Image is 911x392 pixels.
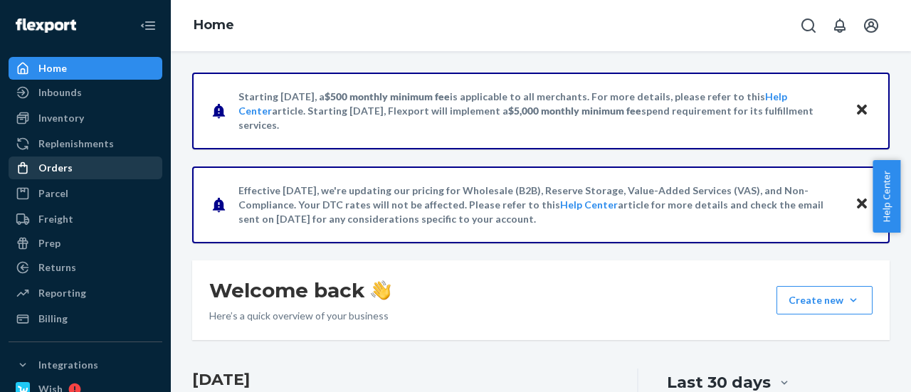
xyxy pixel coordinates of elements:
[38,61,67,75] div: Home
[9,182,162,205] a: Parcel
[9,157,162,179] a: Orders
[9,354,162,376] button: Integrations
[192,369,609,391] h3: [DATE]
[38,212,73,226] div: Freight
[857,11,885,40] button: Open account menu
[38,186,68,201] div: Parcel
[16,18,76,33] img: Flexport logo
[826,11,854,40] button: Open notifications
[38,137,114,151] div: Replenishments
[194,17,234,33] a: Home
[9,256,162,279] a: Returns
[371,280,391,300] img: hand-wave emoji
[853,100,871,121] button: Close
[325,90,450,102] span: $500 monthly minimum fee
[9,132,162,155] a: Replenishments
[38,85,82,100] div: Inbounds
[794,11,823,40] button: Open Search Box
[38,312,68,326] div: Billing
[9,232,162,255] a: Prep
[238,184,841,226] p: Effective [DATE], we're updating our pricing for Wholesale (B2B), Reserve Storage, Value-Added Se...
[209,309,391,323] p: Here’s a quick overview of your business
[508,105,641,117] span: $5,000 monthly minimum fee
[853,194,871,215] button: Close
[9,81,162,104] a: Inbounds
[9,107,162,129] a: Inventory
[776,286,873,314] button: Create new
[38,111,84,125] div: Inventory
[9,282,162,304] a: Reporting
[38,286,86,300] div: Reporting
[9,307,162,330] a: Billing
[38,260,76,275] div: Returns
[9,57,162,80] a: Home
[209,277,391,303] h1: Welcome back
[134,11,162,40] button: Close Navigation
[560,198,618,211] a: Help Center
[873,160,900,233] button: Help Center
[182,5,246,46] ol: breadcrumbs
[38,236,60,250] div: Prep
[9,208,162,231] a: Freight
[238,90,841,132] p: Starting [DATE], a is applicable to all merchants. For more details, please refer to this article...
[38,358,98,372] div: Integrations
[38,161,73,175] div: Orders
